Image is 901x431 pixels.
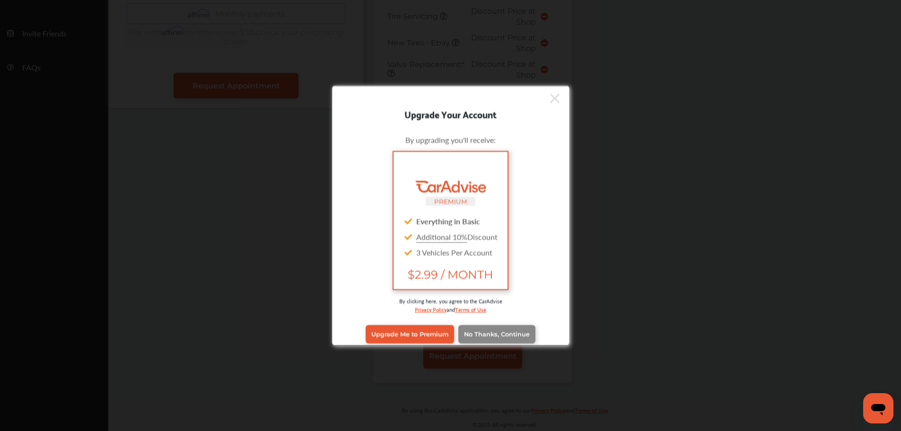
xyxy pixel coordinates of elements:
[401,244,499,260] div: 3 Vehicles Per Account
[347,297,555,323] div: By clicking here, you agree to the CarAdvise and
[863,393,893,423] iframe: Button to launch messaging window
[366,325,454,343] a: Upgrade Me to Premium
[401,267,499,281] span: $2.99 / MONTH
[464,331,530,338] span: No Thanks, Continue
[458,325,535,343] a: No Thanks, Continue
[416,231,467,242] u: Additional 10%
[434,197,467,205] small: PREMIUM
[371,331,448,338] span: Upgrade Me to Premium
[455,304,486,313] a: Terms of Use
[416,231,498,242] span: Discount
[415,304,446,313] a: Privacy Policy
[416,215,480,226] strong: Everything in Basic
[347,134,555,145] div: By upgrading you'll receive:
[332,106,569,121] div: Upgrade Your Account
